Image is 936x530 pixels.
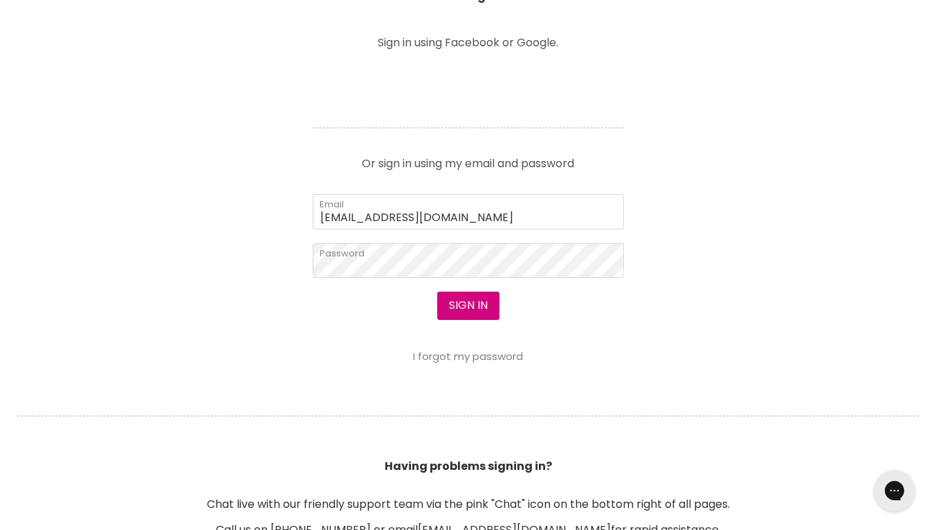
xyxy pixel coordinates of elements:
[867,465,922,516] iframe: Gorgias live chat messenger
[413,349,523,363] a: I forgot my password
[313,147,624,169] p: Or sign in using my email and password
[385,458,552,474] b: Having problems signing in?
[313,68,624,106] iframe: Social Login Buttons
[313,37,624,48] p: Sign in using Facebook or Google.
[437,292,499,319] button: Sign in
